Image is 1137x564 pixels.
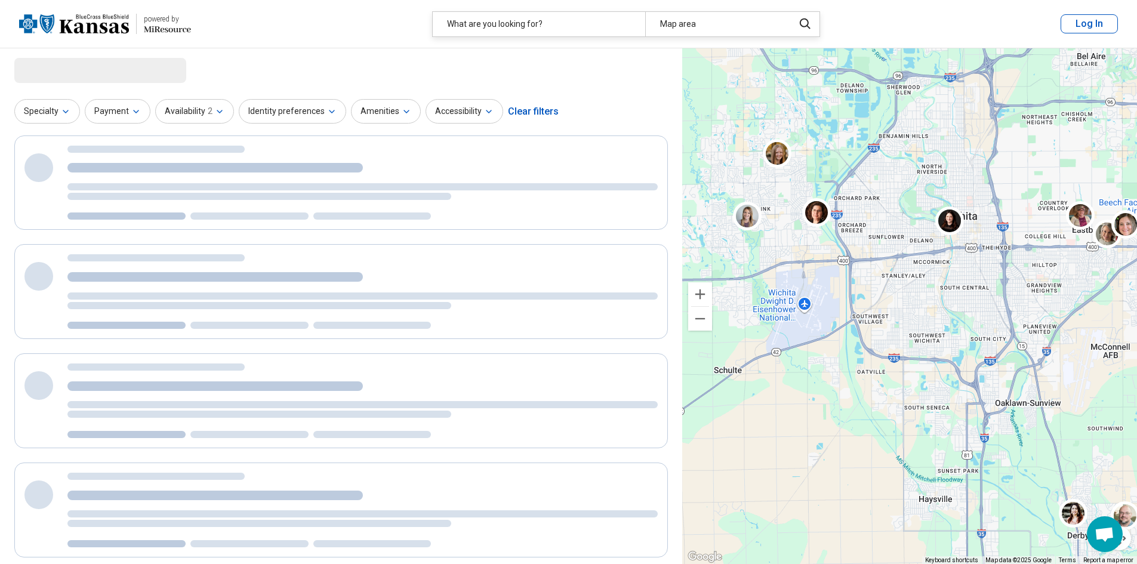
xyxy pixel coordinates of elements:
button: Availability2 [155,99,234,124]
a: Report a map error [1083,557,1133,563]
button: Log In [1061,14,1118,33]
a: Blue Cross Blue Shield Kansaspowered by [19,10,191,38]
button: Zoom out [688,307,712,331]
button: Accessibility [426,99,503,124]
div: Map area [645,12,787,36]
span: 2 [208,105,212,118]
a: Terms (opens in new tab) [1059,557,1076,563]
div: What are you looking for? [433,12,645,36]
span: Loading... [14,58,115,82]
button: Specialty [14,99,80,124]
div: Clear filters [508,97,559,126]
img: Blue Cross Blue Shield Kansas [19,10,129,38]
button: Amenities [351,99,421,124]
button: Payment [85,99,150,124]
div: powered by [144,14,191,24]
div: Open chat [1087,516,1123,552]
button: Identity preferences [239,99,346,124]
button: Zoom in [688,282,712,306]
span: Map data ©2025 Google [985,557,1052,563]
